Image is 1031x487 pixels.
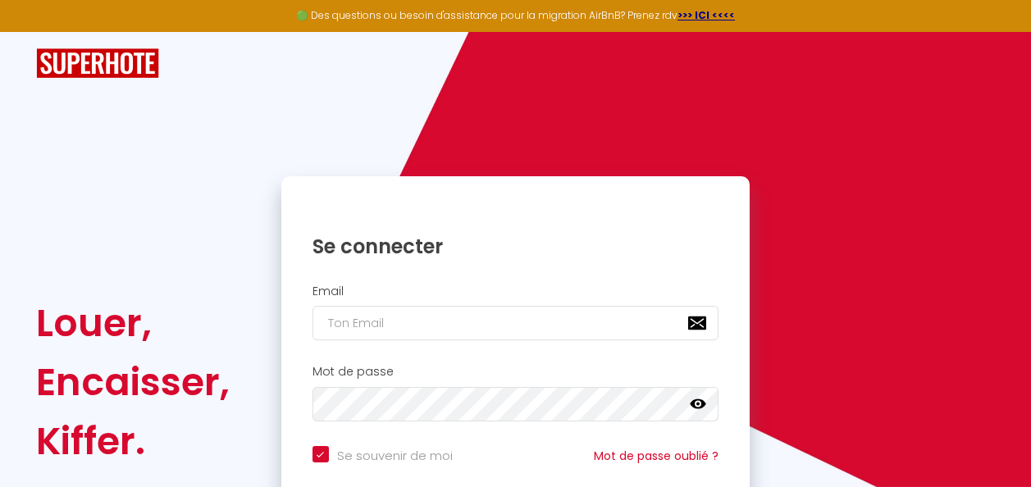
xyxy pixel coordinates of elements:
h2: Email [312,284,719,298]
div: Louer, [36,294,230,353]
input: Ton Email [312,306,719,340]
div: Kiffer. [36,412,230,471]
h2: Mot de passe [312,365,719,379]
h1: Se connecter [312,234,719,259]
a: >>> ICI <<<< [677,8,735,22]
div: Encaisser, [36,353,230,412]
a: Mot de passe oublié ? [594,448,719,464]
img: SuperHote logo [36,48,159,79]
